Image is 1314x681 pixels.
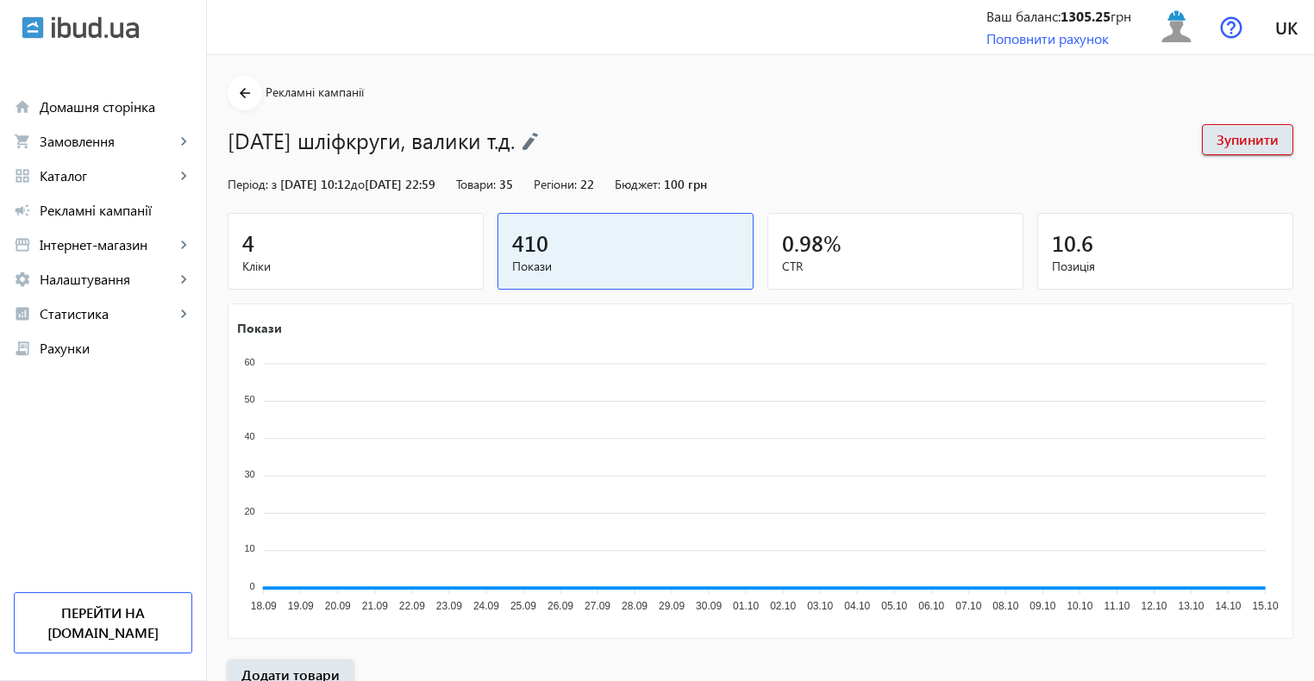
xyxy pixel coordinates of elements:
tspan: 21.09 [362,600,388,612]
tspan: 03.10 [807,600,833,612]
mat-icon: grid_view [14,167,31,184]
mat-icon: keyboard_arrow_right [175,236,192,253]
tspan: 22.09 [399,600,425,612]
tspan: 06.10 [918,600,944,612]
mat-icon: storefront [14,236,31,253]
span: Статистика [40,305,175,322]
tspan: 23.09 [436,600,462,612]
span: до [351,176,365,192]
h1: [DATE] шліфкруги, валики т.д. [228,125,1185,155]
tspan: 13.10 [1178,600,1204,612]
span: [DATE] 10:12 [DATE] 22:59 [280,176,435,192]
tspan: 29.09 [659,600,685,612]
mat-icon: arrow_back [235,83,256,104]
tspan: 26.09 [547,600,573,612]
span: Замовлення [40,133,175,150]
span: Рахунки [40,340,192,357]
tspan: 05.10 [881,600,907,612]
tspan: 40 [244,431,254,441]
mat-icon: analytics [14,305,31,322]
span: 35 [499,176,513,192]
span: Зупинити [1217,130,1279,149]
tspan: 50 [244,394,254,404]
a: Перейти на [DOMAIN_NAME] [14,592,192,653]
span: 410 [512,228,548,257]
tspan: 10 [244,543,254,553]
b: 1305.25 [1061,7,1111,25]
span: Налаштування [40,271,175,288]
tspan: 10.10 [1067,600,1092,612]
tspan: 24.09 [473,600,499,612]
span: Рекламні кампанії [266,84,364,100]
tspan: 60 [244,357,254,367]
tspan: 18.09 [251,600,277,612]
span: Інтернет-магазин [40,236,175,253]
tspan: 20 [244,506,254,516]
tspan: 01.10 [733,600,759,612]
span: 10.6 [1052,228,1093,257]
tspan: 15.10 [1253,600,1279,612]
span: Кліки [242,258,469,275]
mat-icon: keyboard_arrow_right [175,305,192,322]
img: ibud_text.svg [52,16,139,39]
span: 0.98 [782,228,823,257]
mat-icon: campaign [14,202,31,219]
span: 100 грн [664,176,707,192]
span: Товари: [456,176,496,192]
button: Зупинити [1202,124,1293,155]
tspan: 07.10 [955,600,981,612]
tspan: 08.10 [992,600,1018,612]
span: Покази [512,258,739,275]
tspan: 30.09 [696,600,722,612]
span: Рекламні кампанії [40,202,192,219]
a: Поповнити рахунок [986,29,1109,47]
tspan: 12.10 [1141,600,1167,612]
span: 22 [580,176,594,192]
tspan: 27.09 [585,600,610,612]
tspan: 25.09 [510,600,536,612]
span: Домашня сторінка [40,98,192,116]
mat-icon: shopping_cart [14,133,31,150]
mat-icon: keyboard_arrow_right [175,271,192,288]
img: help.svg [1220,16,1242,39]
tspan: 20.09 [325,600,351,612]
mat-icon: settings [14,271,31,288]
tspan: 0 [250,581,255,591]
tspan: 14.10 [1216,600,1242,612]
span: Бюджет: [615,176,660,192]
mat-icon: home [14,98,31,116]
div: Ваш баланс: грн [986,7,1131,26]
span: uk [1275,16,1298,38]
span: Позиція [1052,258,1279,275]
img: ibud.svg [22,16,44,39]
span: 4 [242,228,254,257]
tspan: 09.10 [1029,600,1055,612]
mat-icon: keyboard_arrow_right [175,133,192,150]
mat-icon: keyboard_arrow_right [175,167,192,184]
tspan: 02.10 [770,600,796,612]
tspan: 19.09 [288,600,314,612]
tspan: 30 [244,469,254,479]
tspan: 04.10 [844,600,870,612]
span: Період: з [228,176,277,192]
span: CTR [782,258,1009,275]
tspan: 11.10 [1104,600,1129,612]
span: Каталог [40,167,175,184]
text: Покази [237,319,282,335]
mat-icon: receipt_long [14,340,31,357]
span: Регіони: [534,176,577,192]
img: user.svg [1157,8,1196,47]
span: % [823,228,842,257]
tspan: 28.09 [622,600,648,612]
